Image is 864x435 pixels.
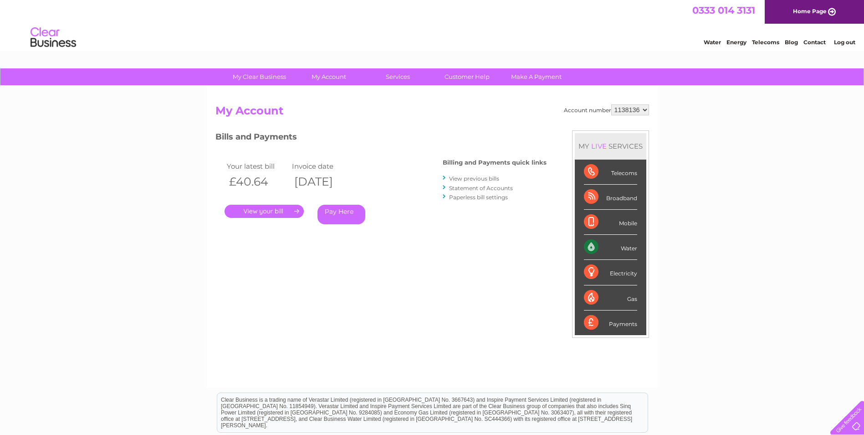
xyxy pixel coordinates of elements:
[217,5,648,44] div: Clear Business is a trading name of Verastar Limited (registered in [GEOGRAPHIC_DATA] No. 3667643...
[692,5,755,16] a: 0333 014 3131
[290,172,355,191] th: [DATE]
[449,175,499,182] a: View previous bills
[449,185,513,192] a: Statement of Accounts
[726,39,746,46] a: Energy
[443,159,547,166] h4: Billing and Payments quick links
[704,39,721,46] a: Water
[30,24,77,52] img: logo.png
[215,104,649,122] h2: My Account
[360,68,435,85] a: Services
[584,311,637,335] div: Payments
[222,68,297,85] a: My Clear Business
[589,142,608,150] div: LIVE
[290,160,355,172] td: Invoice date
[429,68,505,85] a: Customer Help
[584,210,637,235] div: Mobile
[803,39,826,46] a: Contact
[225,172,290,191] th: £40.64
[291,68,366,85] a: My Account
[499,68,574,85] a: Make A Payment
[575,133,646,159] div: MY SERVICES
[317,205,365,224] a: Pay Here
[564,104,649,115] div: Account number
[834,39,855,46] a: Log out
[584,260,637,285] div: Electricity
[215,130,547,146] h3: Bills and Payments
[584,185,637,210] div: Broadband
[225,205,304,218] a: .
[449,194,508,201] a: Paperless bill settings
[785,39,798,46] a: Blog
[584,235,637,260] div: Water
[584,160,637,185] div: Telecoms
[752,39,779,46] a: Telecoms
[225,160,290,172] td: Your latest bill
[584,285,637,311] div: Gas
